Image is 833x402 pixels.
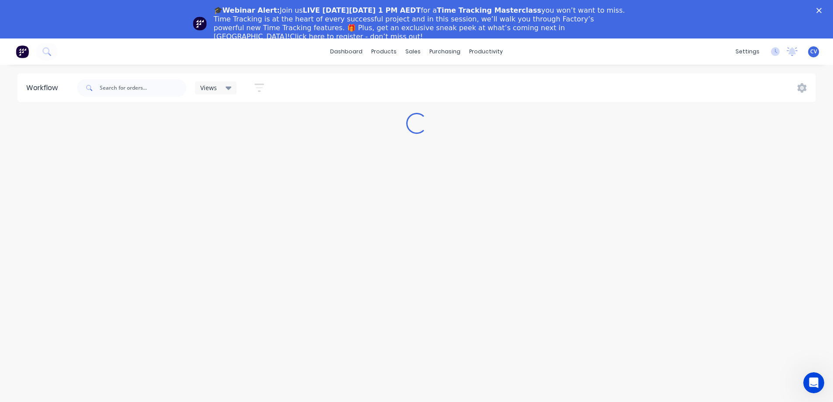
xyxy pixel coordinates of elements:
img: Factory [16,45,29,58]
b: LIVE [DATE][DATE] 1 PM AEDT [303,6,421,14]
b: Time Tracking Masterclass [437,6,541,14]
b: 🎓Webinar Alert: [214,6,280,14]
div: Close [816,8,825,13]
div: Workflow [26,83,62,93]
div: Join us for a you won’t want to miss. Time Tracking is at the heart of every successful project a... [214,6,627,41]
div: products [367,45,401,58]
a: Click here to register - don’t miss out! [290,32,423,41]
div: sales [401,45,425,58]
img: Profile image for Team [193,17,207,31]
iframe: Intercom live chat [803,372,824,393]
div: settings [731,45,764,58]
span: Views [200,83,217,92]
input: Search for orders... [100,79,186,97]
div: purchasing [425,45,465,58]
a: dashboard [326,45,367,58]
div: productivity [465,45,507,58]
span: CV [810,48,817,56]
